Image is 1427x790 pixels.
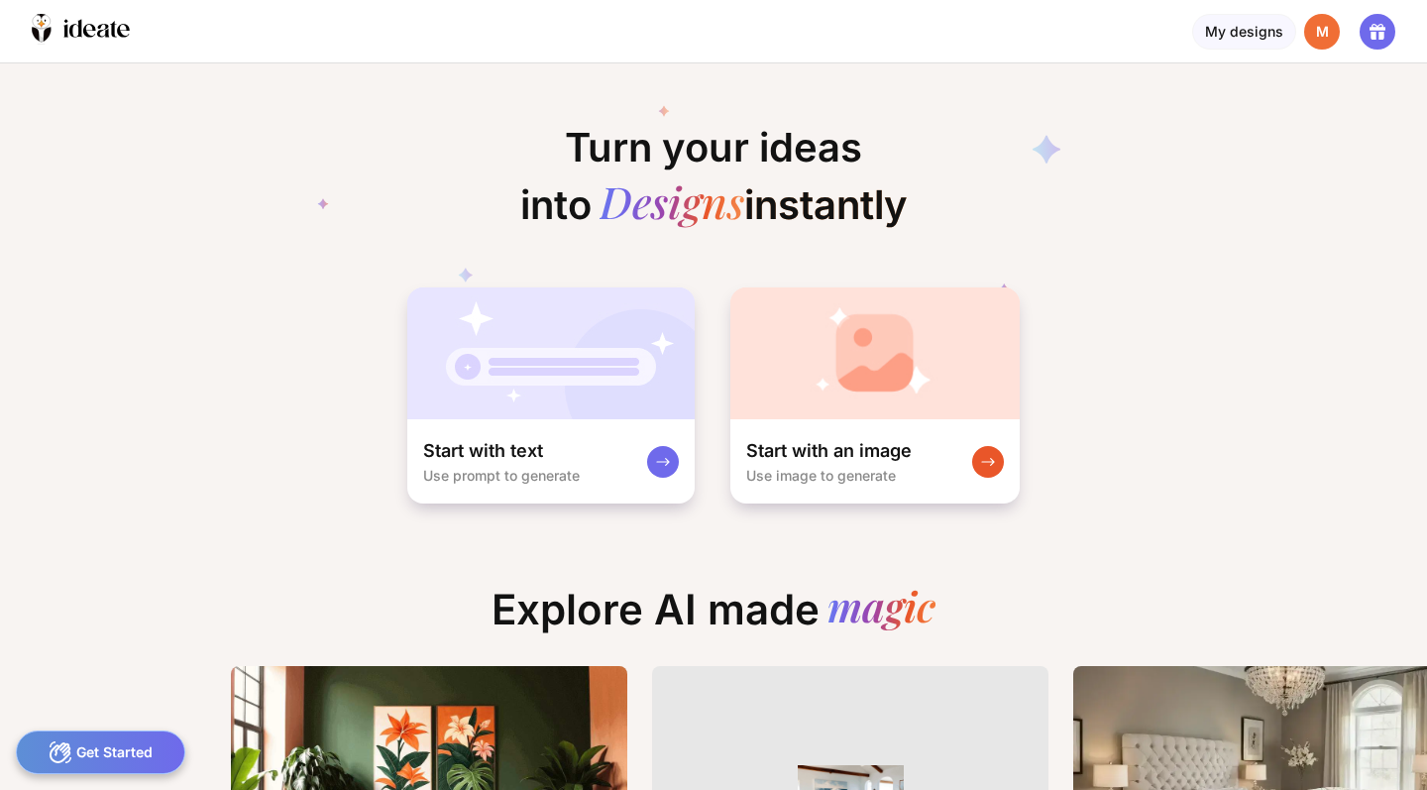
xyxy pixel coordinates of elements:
div: magic [827,585,935,634]
div: Use image to generate [746,467,896,484]
div: Start with text [423,439,543,463]
div: Start with an image [746,439,912,463]
div: Use prompt to generate [423,467,580,484]
div: My designs [1192,14,1296,50]
img: startWithTextCardBg.jpg [407,287,695,419]
div: M [1304,14,1340,50]
div: Get Started [16,731,185,774]
div: Explore AI made [476,585,951,650]
img: startWithImageCardBg.jpg [730,287,1020,419]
